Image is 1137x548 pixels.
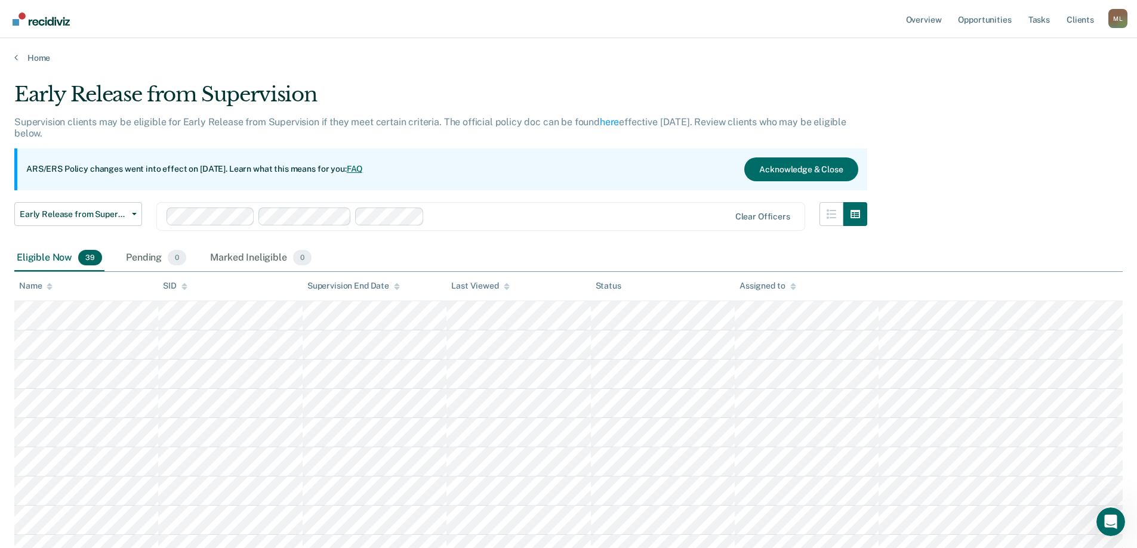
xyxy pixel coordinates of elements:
[1108,9,1127,28] div: M L
[451,281,509,291] div: Last Viewed
[14,245,104,271] div: Eligible Now39
[600,116,619,128] a: here
[26,163,363,175] p: ARS/ERS Policy changes went into effect on [DATE]. Learn what this means for you:
[19,281,53,291] div: Name
[124,245,189,271] div: Pending0
[20,209,127,219] span: Early Release from Supervision
[168,250,186,265] span: 0
[78,250,102,265] span: 39
[735,212,790,222] div: Clear officers
[14,82,867,116] div: Early Release from Supervision
[1096,507,1125,536] iframe: Intercom live chat
[14,202,142,226] button: Early Release from Supervision
[347,164,363,174] a: FAQ
[13,13,70,26] img: Recidiviz
[163,281,187,291] div: SID
[293,250,312,265] span: 0
[208,245,314,271] div: Marked Ineligible0
[14,116,846,139] p: Supervision clients may be eligible for Early Release from Supervision if they meet certain crite...
[307,281,400,291] div: Supervision End Date
[1108,9,1127,28] button: Profile dropdown button
[744,157,858,181] button: Acknowledge & Close
[14,52,1123,63] a: Home
[739,281,796,291] div: Assigned to
[596,281,621,291] div: Status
